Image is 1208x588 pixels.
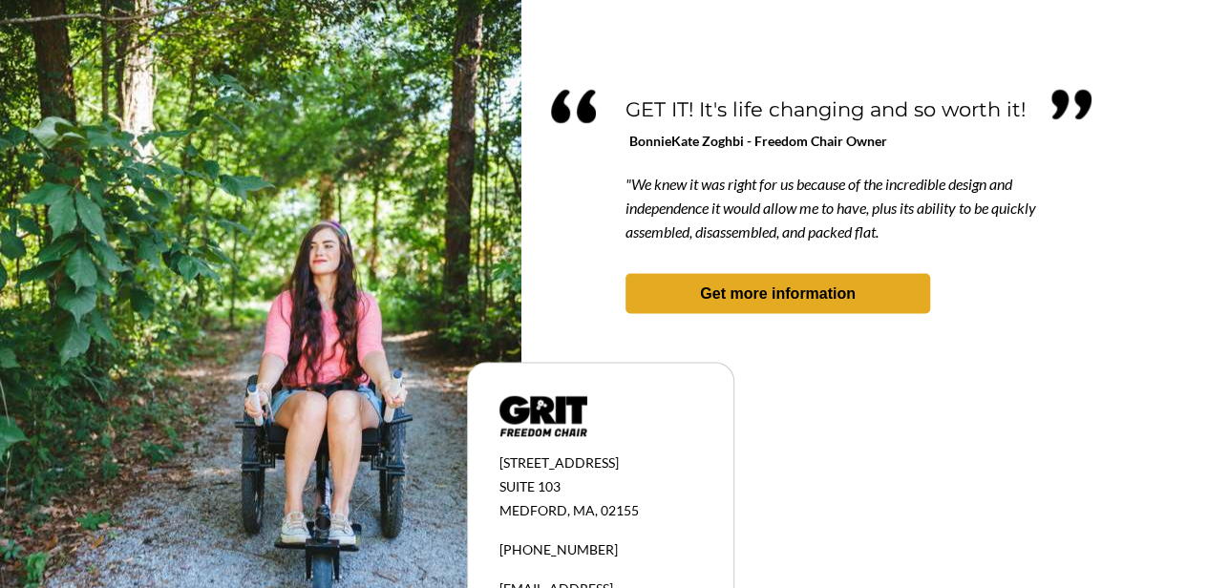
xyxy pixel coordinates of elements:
[700,284,856,301] strong: Get more information
[68,461,232,497] input: Get more information
[625,273,930,313] a: Get more information
[625,174,1036,240] span: "We knew it was right for us because of the incredible design and independence it would allow me ...
[625,96,1026,120] span: GET IT! It's life changing and so worth it!
[499,453,619,470] span: [STREET_ADDRESS]
[629,132,887,148] span: BonnieKate Zoghbi - Freedom Chair Owner
[499,477,561,493] span: SUITE 103
[499,540,618,556] span: [PHONE_NUMBER]
[499,501,639,517] span: MEDFORD, MA, 02155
